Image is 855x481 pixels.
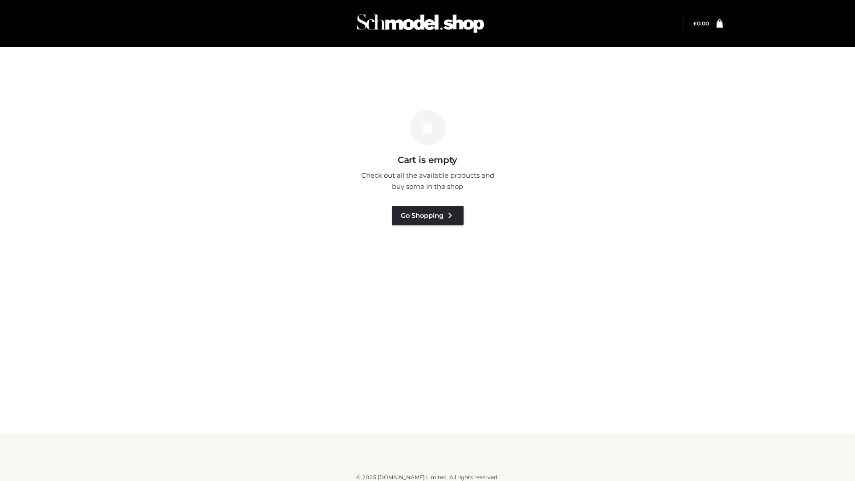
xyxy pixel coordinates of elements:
[693,20,709,27] a: £0.00
[356,170,499,192] p: Check out all the available products and buy some in the shop
[392,206,464,225] a: Go Shopping
[693,20,697,27] span: £
[152,155,703,165] h3: Cart is empty
[354,6,487,41] img: Schmodel Admin 964
[693,20,709,27] bdi: 0.00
